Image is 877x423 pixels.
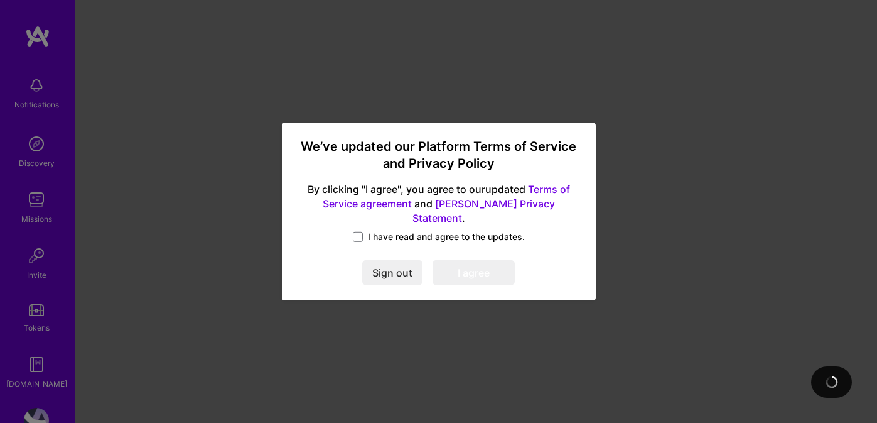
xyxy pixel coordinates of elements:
img: loading [824,374,839,390]
a: [PERSON_NAME] Privacy Statement [412,197,555,224]
a: Terms of Service agreement [323,183,570,210]
button: I agree [433,260,515,285]
button: Sign out [362,260,422,285]
span: By clicking "I agree", you agree to our updated and . [297,182,581,226]
h3: We’ve updated our Platform Terms of Service and Privacy Policy [297,138,581,172]
span: I have read and agree to the updates. [368,231,525,243]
